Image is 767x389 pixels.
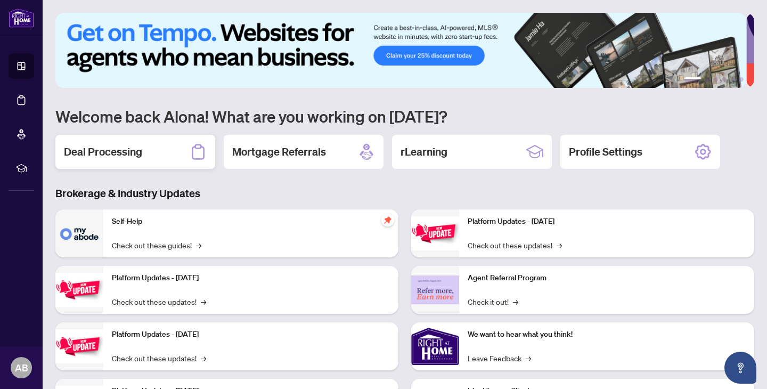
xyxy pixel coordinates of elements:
button: 3 [714,77,718,82]
span: → [513,296,518,307]
span: → [557,239,562,251]
button: 2 [705,77,709,82]
button: Open asap [724,352,756,384]
a: Check out these updates!→ [468,239,562,251]
img: Platform Updates - July 21, 2025 [55,329,103,363]
img: Platform Updates - June 23, 2025 [411,216,459,250]
h2: rLearning [401,144,447,159]
img: logo [9,8,34,28]
span: AB [15,360,28,375]
button: 6 [739,77,744,82]
span: → [196,239,201,251]
img: Agent Referral Program [411,275,459,305]
a: Check out these updates!→ [112,296,206,307]
p: Platform Updates - [DATE] [112,329,390,341]
p: Platform Updates - [DATE] [468,216,746,228]
a: Check out these updates!→ [112,352,206,364]
a: Check out these guides!→ [112,239,201,251]
span: → [201,296,206,307]
h3: Brokerage & Industry Updates [55,186,754,201]
h1: Welcome back Alona! What are you working on [DATE]? [55,106,754,126]
span: → [201,352,206,364]
h2: Deal Processing [64,144,142,159]
h2: Mortgage Referrals [232,144,326,159]
img: We want to hear what you think! [411,322,459,370]
button: 1 [684,77,701,82]
p: Platform Updates - [DATE] [112,272,390,284]
a: Check it out!→ [468,296,518,307]
a: Leave Feedback→ [468,352,531,364]
p: Self-Help [112,216,390,228]
img: Slide 0 [55,13,746,88]
span: → [526,352,531,364]
img: Self-Help [55,209,103,257]
h2: Profile Settings [569,144,642,159]
span: pushpin [381,214,394,226]
button: 5 [731,77,735,82]
p: We want to hear what you think! [468,329,746,341]
img: Platform Updates - September 16, 2025 [55,273,103,306]
button: 4 [722,77,727,82]
p: Agent Referral Program [468,272,746,284]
